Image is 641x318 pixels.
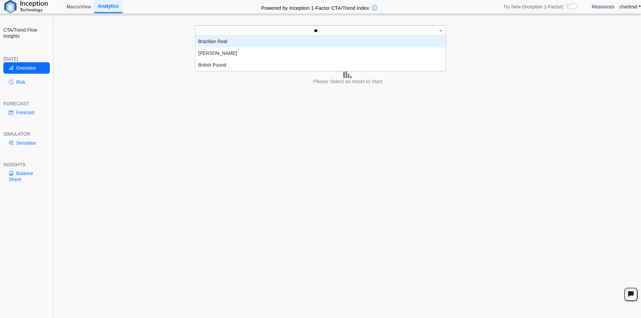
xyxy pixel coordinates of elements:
[94,0,123,13] a: Analytics
[3,131,50,137] div: SIMULATOR
[57,53,638,57] h5: Positioning data updated at previous day close; Price and Flow estimates updated intraday (15-min...
[3,162,50,168] div: INSIGHTS
[343,70,352,78] img: bar-chart.png
[195,59,446,71] div: British Pound
[592,4,614,10] a: Resources
[503,4,563,10] span: Try New (Inception 1-Factor)
[3,101,50,107] div: FORECAST
[3,62,50,74] a: Overview
[195,47,446,59] div: [PERSON_NAME]
[619,4,641,10] a: charlesd
[3,76,50,88] a: Risk
[64,1,94,12] a: MacroView
[3,168,50,185] a: Balance Sheet
[56,78,639,85] h3: Please Select an Asset to Start
[3,107,50,118] a: Forecast
[258,2,372,11] h2: Powered by Inception 1-Factor CTA/Trend Index
[3,56,50,62] div: [DATE]
[195,36,446,47] div: Brazilian Real
[3,137,50,149] a: Simulator
[195,36,446,71] div: grid
[3,27,50,39] h2: CTA/Trend Flow Insights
